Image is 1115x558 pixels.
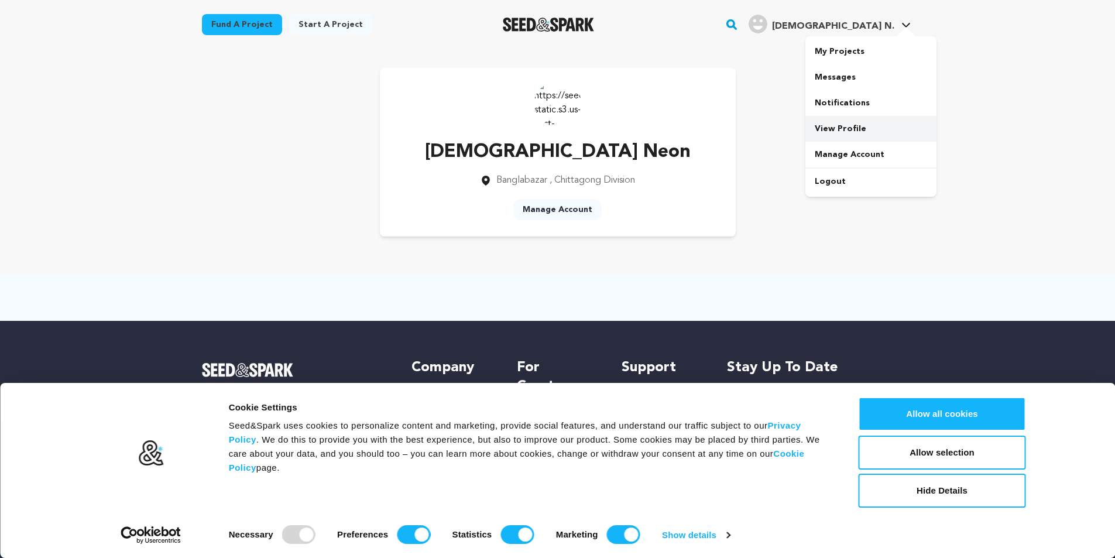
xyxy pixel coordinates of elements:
[859,474,1026,508] button: Hide Details
[662,526,730,544] a: Show details
[228,521,229,521] legend: Consent Selection
[805,39,936,64] a: My Projects
[202,14,282,35] a: Fund a project
[805,90,936,116] a: Notifications
[229,529,273,539] strong: Necessary
[859,397,1026,431] button: Allow all cookies
[805,142,936,167] a: Manage Account
[749,15,894,33] div: Rashadul Islam N.'s Profile
[229,400,832,415] div: Cookie Settings
[622,358,703,377] h5: Support
[229,419,832,475] div: Seed&Spark uses cookies to personalize content and marketing, provide social features, and unders...
[337,529,388,539] strong: Preferences
[749,15,767,33] img: user.png
[534,80,581,126] img: https://seedandspark-static.s3.us-east-2.amazonaws.com/images/User/002/310/634/medium/ACg8ocJAsN4...
[202,363,294,377] img: Seed&Spark Logo
[727,358,914,377] h5: Stay up to date
[411,358,493,377] h5: Company
[100,526,202,544] a: Usercentrics Cookiebot - opens in a new window
[503,18,595,32] a: Seed&Spark Homepage
[202,363,389,377] a: Seed&Spark Homepage
[503,18,595,32] img: Seed&Spark Logo Dark Mode
[517,358,598,396] h5: For Creators
[289,14,372,35] a: Start a project
[556,529,598,539] strong: Marketing
[859,436,1026,470] button: Allow selection
[746,12,913,37] span: Rashadul Islam N.'s Profile
[805,116,936,142] a: View Profile
[513,199,602,220] a: Manage Account
[452,529,492,539] strong: Statistics
[425,138,691,166] p: [DEMOGRAPHIC_DATA] Neon
[805,169,936,194] a: Logout
[805,64,936,90] a: Messages
[772,22,894,31] span: [DEMOGRAPHIC_DATA] N.
[550,176,635,185] span: , Chittagong Division
[138,440,164,467] img: logo
[496,176,547,185] span: Banglabazar
[746,12,913,33] a: Rashadul Islam N.'s Profile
